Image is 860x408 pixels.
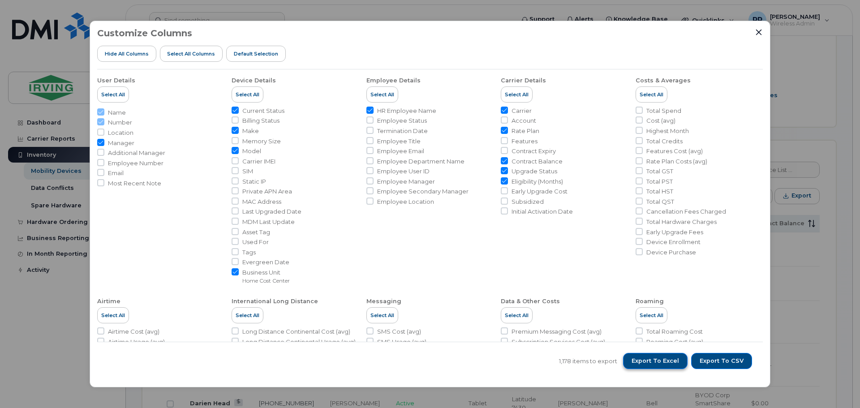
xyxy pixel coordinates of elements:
div: Data & Other Costs [501,297,560,305]
span: Total HST [646,187,673,196]
span: Subscription Services Cost (avg) [512,338,605,346]
span: Features Cost (avg) [646,147,703,155]
span: Select All [236,91,259,98]
span: Total Spend [646,107,681,115]
button: Select all Columns [160,46,223,62]
span: 1,178 items to export [559,357,617,365]
span: Contract Expiry [512,147,556,155]
span: Cost (avg) [646,116,675,125]
span: Cancellation Fees Charged [646,207,726,216]
button: Default Selection [226,46,286,62]
span: Manager [108,139,134,147]
span: Memory Size [242,137,281,146]
button: Select All [636,86,667,103]
span: Current Status [242,107,284,115]
span: Early Upgrade Fees [646,228,703,236]
span: Device Purchase [646,248,696,257]
span: Employee Location [377,198,434,206]
span: Location [108,129,133,137]
span: MDM Last Update [242,218,295,226]
span: Subsidized [512,198,544,206]
span: Employee Title [377,137,421,146]
span: Most Recent Note [108,179,161,188]
span: Select All [101,312,125,319]
span: Total PST [646,177,673,186]
span: Premium Messaging Cost (avg) [512,327,602,336]
div: Messaging [366,297,401,305]
span: Export to CSV [700,357,744,365]
button: Export to Excel [623,353,688,369]
span: Long Distance Continental Cost (avg) [242,327,350,336]
span: Name [108,108,126,117]
span: Highest Month [646,127,689,135]
div: Airtime [97,297,120,305]
span: Rate Plan [512,127,539,135]
span: Private APN Area [242,187,292,196]
div: Device Details [232,77,276,85]
span: Total QST [646,198,674,206]
span: Hide All Columns [105,50,149,57]
button: Select All [501,86,533,103]
div: International Long Distance [232,297,318,305]
span: MAC Address [242,198,281,206]
span: Employee Status [377,116,427,125]
span: Total Roaming Cost [646,327,703,336]
span: SMS Cost (avg) [377,327,421,336]
button: Close [755,28,763,36]
span: Number [108,118,132,127]
span: Carrier [512,107,532,115]
h3: Customize Columns [97,28,192,38]
span: Make [242,127,259,135]
span: Select All [505,91,529,98]
span: Employee User ID [377,167,430,176]
div: Employee Details [366,77,421,85]
span: Tags [242,248,256,257]
span: Email [108,169,124,177]
span: SMS Usage (avg) [377,338,426,346]
span: Upgrade Status [512,167,557,176]
span: Business Unit [242,268,290,277]
button: Export to CSV [691,353,752,369]
span: Initial Activation Date [512,207,573,216]
span: Eligibility (Months) [512,177,563,186]
span: Early Upgrade Cost [512,187,568,196]
div: Costs & Averages [636,77,691,85]
span: Employee Number [108,159,163,167]
button: Select All [366,86,398,103]
button: Select All [97,307,129,323]
span: HR Employee Name [377,107,436,115]
span: Long Distance Continental Usage (avg) [242,338,356,346]
span: Select All [370,312,394,319]
span: Select All [101,91,125,98]
span: Employee Department Name [377,157,464,166]
span: Additional Manager [108,149,165,157]
span: Termination Date [377,127,428,135]
span: Rate Plan Costs (avg) [646,157,707,166]
span: Select All [640,312,663,319]
span: Select All [370,91,394,98]
span: Device Enrollment [646,238,701,246]
button: Select All [366,307,398,323]
span: Employee Email [377,147,424,155]
span: Select All [236,312,259,319]
small: Home Cost Center [242,277,290,284]
span: Select all Columns [167,50,215,57]
button: Select All [232,86,263,103]
span: Total Hardware Charges [646,218,717,226]
span: Used For [242,238,269,246]
span: Select All [505,312,529,319]
span: Employee Manager [377,177,435,186]
span: Evergreen Date [242,258,289,266]
button: Select All [636,307,667,323]
button: Select All [501,307,533,323]
span: Select All [640,91,663,98]
div: Carrier Details [501,77,546,85]
span: Total GST [646,167,673,176]
button: Select All [232,307,263,323]
span: Roaming Cost (avg) [646,338,703,346]
div: User Details [97,77,135,85]
span: SIM [242,167,253,176]
span: Default Selection [234,50,278,57]
span: Last Upgraded Date [242,207,301,216]
span: Asset Tag [242,228,270,236]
